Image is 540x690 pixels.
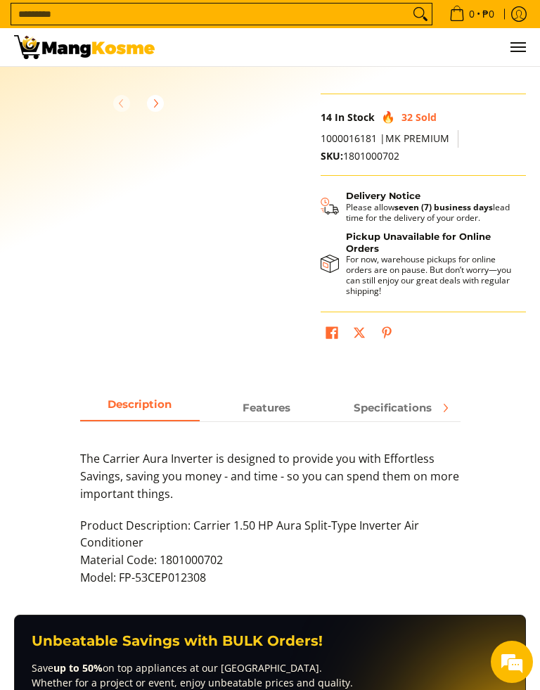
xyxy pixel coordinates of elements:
span: Description [80,395,200,420]
p: Product Description: Carrier 1.50 HP Aura Split-Type Inverter Air Conditioner Material Code: 1801... [80,517,461,601]
span: 14 [321,110,332,124]
a: Description 1 [207,395,326,421]
a: Description 2 [333,395,453,421]
strong: seven (7) business days [394,201,493,213]
strong: Features [243,401,290,414]
span: In Stock [335,110,375,124]
p: For now, warehouse pickups for online orders are on pause. But don’t worry—you can still enjoy ou... [346,254,512,296]
p: The Carrier Aura Inverter is designed to provide you with Effortless Savings, saving you money - ... [80,450,461,516]
ul: Customer Navigation [169,28,526,66]
button: Next [140,88,171,119]
button: Shipping & Delivery [321,190,512,222]
span: 1801000702 [321,149,399,162]
textarea: Type your message and hit 'Enter' [7,384,268,433]
button: Search [409,4,432,25]
nav: Main Menu [169,28,526,66]
div: Minimize live chat window [231,7,264,41]
div: Description [80,421,461,601]
div: Chat with us now [73,79,236,97]
span: 32 [401,110,413,124]
strong: Pickup Unavailable for Online Orders [346,231,491,253]
button: Next [430,392,461,423]
a: Share on Facebook [322,323,342,347]
span: We're online! [82,177,194,319]
span: ₱0 [480,9,496,19]
button: Menu [509,28,526,66]
strong: Specifications [354,401,432,414]
img: Carrier 1.50 HP Aura Split-Type Inverter Air Conditioner (Premium) | Mang Kosme [14,35,155,59]
strong: Delivery Notice [346,190,420,201]
strong: up to 50% [53,661,103,675]
span: 1000016181 |MK PREMIUM [321,132,449,145]
span: 0 [467,9,477,19]
span: • [445,6,499,22]
a: Post on X [349,323,369,347]
p: Save on top appliances at our [GEOGRAPHIC_DATA]. Whether for a project or event, enjoy unbeatable... [32,660,508,690]
a: Pin on Pinterest [377,323,397,347]
p: Please allow lead time for the delivery of your order. [346,202,512,223]
h3: Unbeatable Savings with BULK Orders! [32,632,508,650]
span: SKU: [321,149,343,162]
a: Description [80,395,200,421]
span: Sold [416,110,437,124]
